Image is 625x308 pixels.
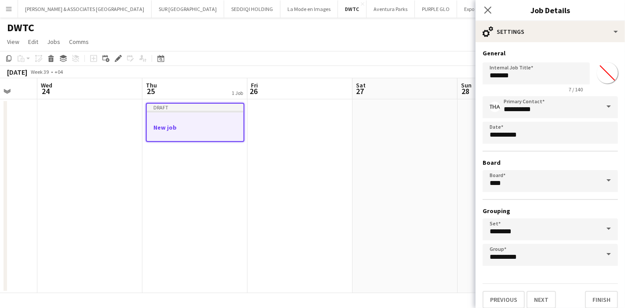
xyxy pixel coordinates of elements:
span: 25 [145,86,157,96]
button: La Mode en Images [280,0,338,18]
a: View [4,36,23,47]
span: View [7,38,19,46]
span: Edit [28,38,38,46]
a: Edit [25,36,42,47]
h3: General [483,49,618,57]
h3: Grouping [483,207,618,215]
app-job-card: DraftNew job [146,103,244,142]
span: 27 [355,86,366,96]
button: SEDDIQI HOLDING [224,0,280,18]
span: Comms [69,38,89,46]
span: 26 [250,86,258,96]
span: Week 39 [29,69,51,75]
span: 7 / 140 [562,86,590,93]
h3: Board [483,159,618,167]
h3: New job [147,123,243,131]
div: Settings [476,21,625,42]
a: Jobs [44,36,64,47]
button: Expo [GEOGRAPHIC_DATA] [457,0,531,18]
button: Aventura Parks [367,0,415,18]
div: [DATE] [7,68,27,76]
h3: Job Details [476,4,625,16]
button: [PERSON_NAME] & ASSOCIATES [GEOGRAPHIC_DATA] [18,0,152,18]
span: Fri [251,81,258,89]
a: Comms [65,36,92,47]
span: Jobs [47,38,60,46]
span: Wed [41,81,52,89]
div: +04 [55,69,63,75]
span: 28 [460,86,472,96]
div: Draft [147,104,243,111]
div: 1 Job [232,90,243,96]
button: SUR [GEOGRAPHIC_DATA] [152,0,224,18]
span: Thu [146,81,157,89]
span: 24 [40,86,52,96]
button: PURPLE GLO [415,0,457,18]
h1: DWTC [7,21,34,34]
button: DWTC [338,0,367,18]
span: Sat [356,81,366,89]
span: Sun [461,81,472,89]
